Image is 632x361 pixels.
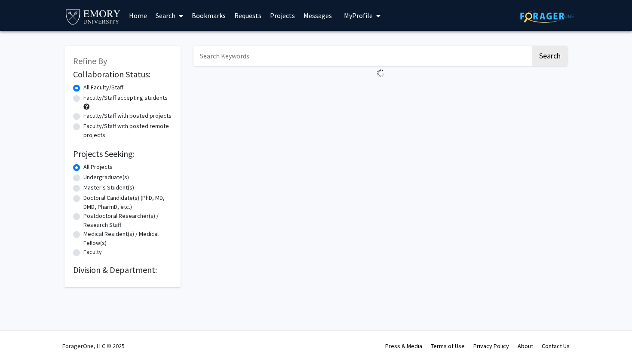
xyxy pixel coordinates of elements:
a: Privacy Policy [473,342,509,350]
span: My Profile [344,11,373,20]
label: Undergraduate(s) [83,173,129,182]
div: ForagerOne, LLC © 2025 [62,331,125,361]
label: All Projects [83,162,113,171]
a: About [518,342,533,350]
h2: Projects Seeking: [73,149,172,159]
a: Bookmarks [187,0,230,31]
button: Search [532,46,568,66]
iframe: Chat [595,322,626,355]
label: Faculty/Staff with posted projects [83,111,172,120]
label: All Faculty/Staff [83,83,123,92]
a: Requests [230,0,266,31]
a: Messages [299,0,336,31]
img: ForagerOne Logo [520,9,574,23]
label: Doctoral Candidate(s) (PhD, MD, DMD, PharmD, etc.) [83,193,172,211]
nav: Page navigation [193,81,568,101]
a: Contact Us [542,342,570,350]
img: Loading [373,66,388,81]
label: Master's Student(s) [83,183,134,192]
label: Postdoctoral Researcher(s) / Research Staff [83,211,172,229]
a: Projects [266,0,299,31]
a: Home [125,0,151,31]
a: Terms of Use [431,342,465,350]
a: Press & Media [385,342,422,350]
input: Search Keywords [193,46,531,66]
span: Refine By [73,55,107,66]
h2: Collaboration Status: [73,69,172,80]
label: Faculty [83,248,102,257]
label: Faculty/Staff accepting students [83,93,168,102]
h2: Division & Department: [73,265,172,275]
label: Medical Resident(s) / Medical Fellow(s) [83,229,172,248]
img: Emory University Logo [64,7,122,26]
label: Faculty/Staff with posted remote projects [83,122,172,140]
a: Search [151,0,187,31]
